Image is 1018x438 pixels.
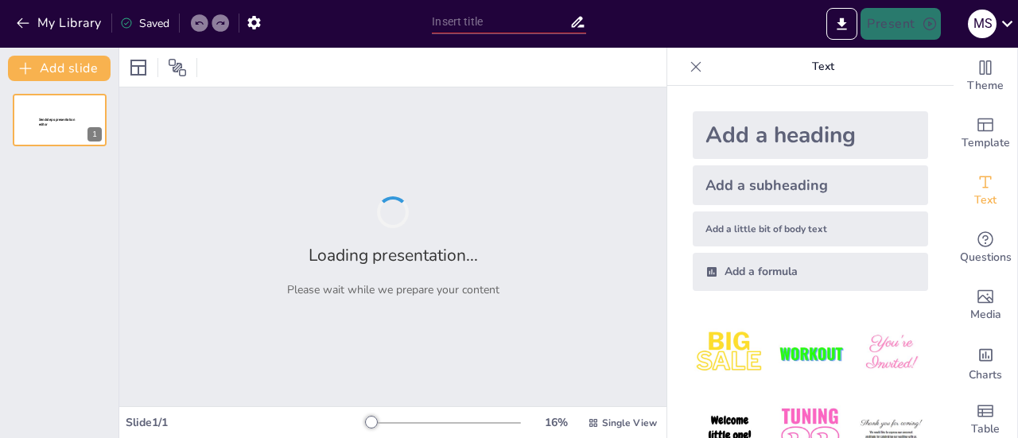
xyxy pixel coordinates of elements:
[971,421,1000,438] span: Table
[854,316,928,390] img: 3.jpeg
[861,8,940,40] button: Present
[309,244,478,266] h2: Loading presentation...
[954,277,1017,334] div: Add images, graphics, shapes or video
[954,48,1017,105] div: Change the overall theme
[954,219,1017,277] div: Get real-time input from your audience
[12,10,108,36] button: My Library
[967,77,1004,95] span: Theme
[602,417,657,429] span: Single View
[968,10,997,38] div: M S
[87,127,102,141] div: 1
[960,249,1012,266] span: Questions
[954,334,1017,391] div: Add charts and graphs
[432,10,569,33] input: Insert title
[120,16,169,31] div: Saved
[537,415,575,430] div: 16 %
[773,316,847,390] img: 2.jpeg
[287,282,499,297] p: Please wait while we prepare your content
[693,211,928,246] div: Add a little bit of body text
[970,306,1001,324] span: Media
[693,111,928,159] div: Add a heading
[826,8,857,40] button: Export to PowerPoint
[168,58,187,77] span: Position
[968,8,997,40] button: M S
[954,162,1017,219] div: Add text boxes
[693,316,767,390] img: 1.jpeg
[962,134,1010,152] span: Template
[8,56,111,81] button: Add slide
[693,165,928,205] div: Add a subheading
[969,366,1002,384] span: Charts
[126,415,368,430] div: Slide 1 / 1
[954,105,1017,162] div: Add ready made slides
[693,253,928,291] div: Add a formula
[974,192,997,209] span: Text
[39,118,75,126] span: Sendsteps presentation editor
[13,94,107,146] div: 1
[709,48,938,86] p: Text
[126,55,151,80] div: Layout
